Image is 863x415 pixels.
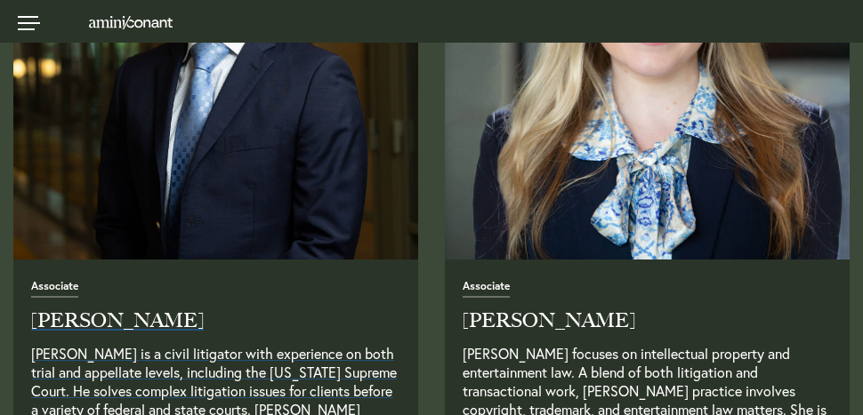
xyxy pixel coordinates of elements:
span: Associate [31,281,78,298]
h2: [PERSON_NAME] [31,311,400,331]
img: Amini & Conant [89,16,173,29]
a: Home [89,14,173,28]
span: Associate [463,281,510,298]
h2: [PERSON_NAME] [463,311,832,331]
